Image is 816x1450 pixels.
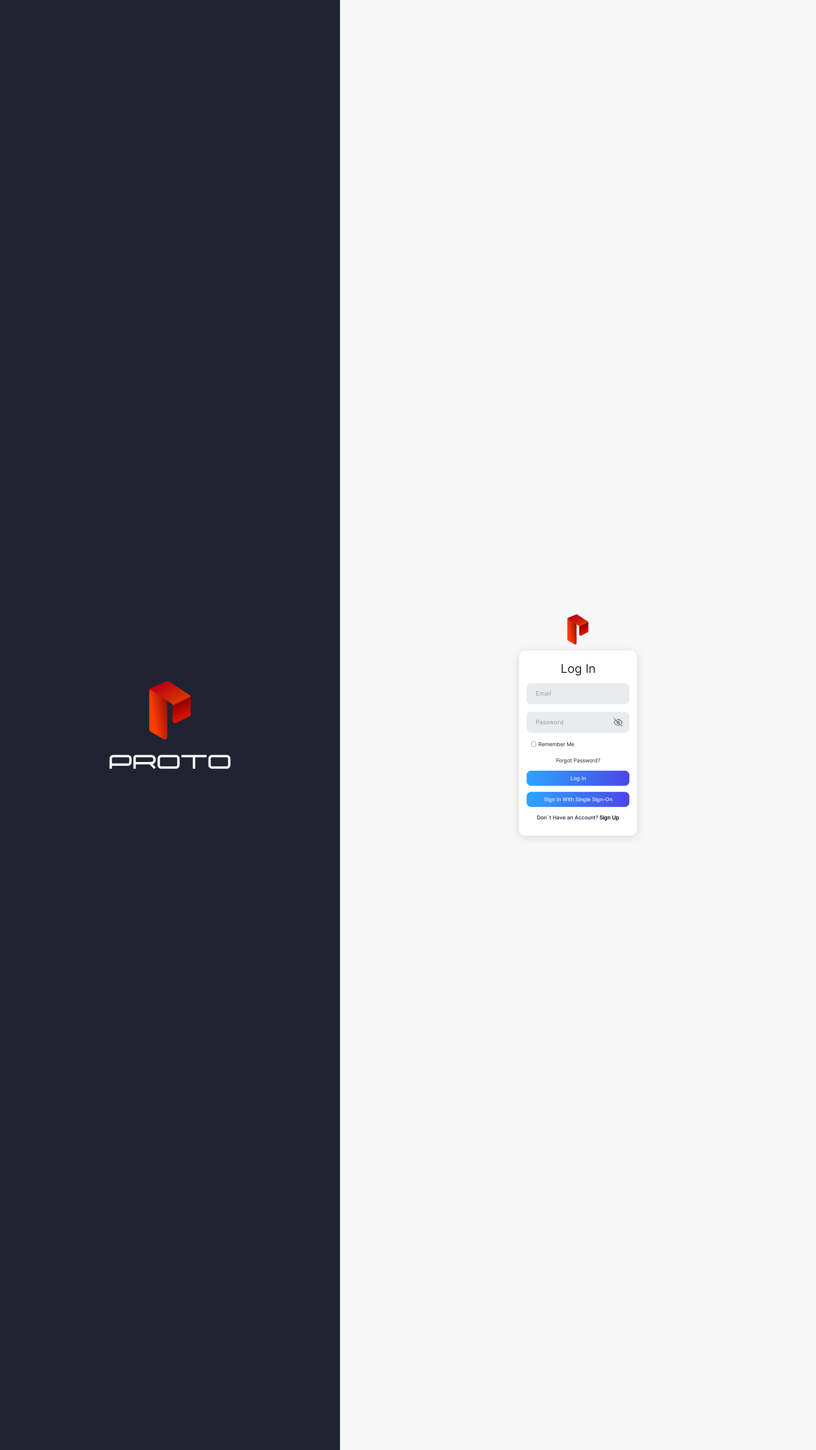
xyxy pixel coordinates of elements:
button: Password [614,718,623,727]
div: Log in [570,775,586,781]
a: Sign Up [600,814,619,821]
div: Sign in With Single Sign-On [544,796,612,802]
button: Sign in With Single Sign-On [527,792,629,807]
button: Log in [527,771,629,786]
a: Forgot Password? [556,757,600,764]
div: Log In [527,662,629,676]
input: Email [527,683,629,704]
label: Remember Me [538,740,574,748]
input: Password [527,712,629,733]
p: Don`t Have an Account? [527,813,629,822]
